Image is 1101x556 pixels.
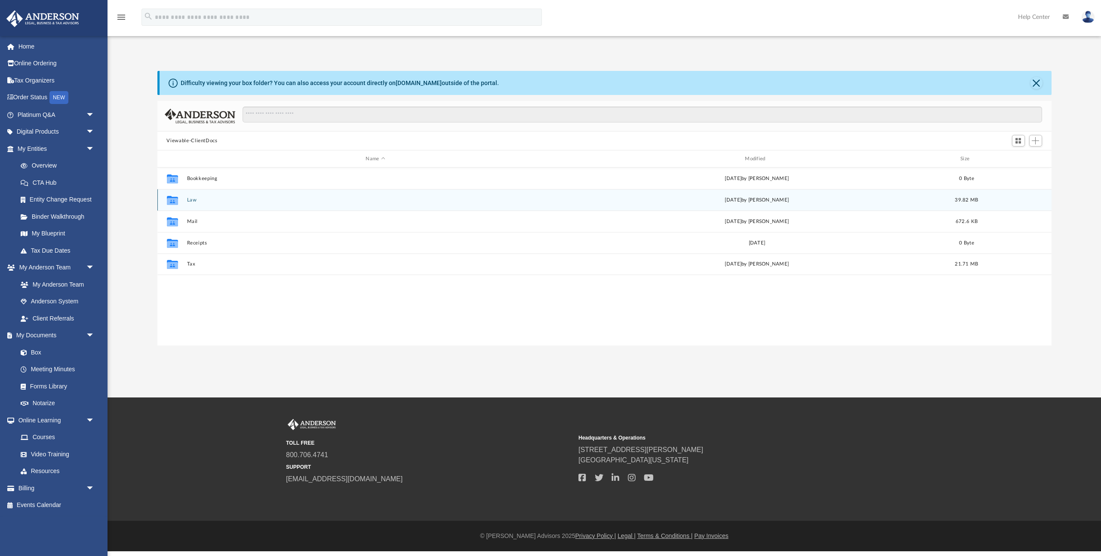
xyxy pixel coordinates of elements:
[86,480,103,497] span: arrow_drop_down
[725,198,741,202] span: [DATE]
[955,198,978,202] span: 39.82 MB
[637,532,693,539] a: Terms & Conditions |
[6,327,103,344] a: My Documentsarrow_drop_down
[12,463,103,480] a: Resources
[12,293,103,310] a: Anderson System
[568,260,946,268] div: [DATE] by [PERSON_NAME]
[955,262,978,266] span: 21.71 MB
[186,155,564,163] div: Name
[694,532,728,539] a: Pay Invoices
[49,91,68,104] div: NEW
[4,10,82,27] img: Anderson Advisors Platinum Portal
[12,378,99,395] a: Forms Library
[116,16,126,22] a: menu
[959,241,974,245] span: 0 Byte
[578,456,689,464] a: [GEOGRAPHIC_DATA][US_STATE]
[12,225,103,242] a: My Blueprint
[116,12,126,22] i: menu
[568,196,946,204] div: by [PERSON_NAME]
[12,310,103,327] a: Client Referrals
[157,168,1052,345] div: grid
[12,174,108,191] a: CTA Hub
[187,240,564,246] button: Receipts
[12,361,103,378] a: Meeting Minutes
[6,55,108,72] a: Online Ordering
[6,412,103,429] a: Online Learningarrow_drop_down
[6,89,108,107] a: Order StatusNEW
[6,38,108,55] a: Home
[6,259,103,276] a: My Anderson Teamarrow_drop_down
[86,106,103,124] span: arrow_drop_down
[161,155,182,163] div: id
[286,475,403,483] a: [EMAIL_ADDRESS][DOMAIN_NAME]
[243,107,1042,123] input: Search files and folders
[987,155,1048,163] div: id
[86,140,103,158] span: arrow_drop_down
[286,451,328,458] a: 800.706.4741
[166,137,217,145] button: Viewable-ClientDocs
[959,176,974,181] span: 0 Byte
[568,175,946,183] div: [DATE] by [PERSON_NAME]
[12,191,108,208] a: Entity Change Request
[144,12,153,21] i: search
[955,219,977,224] span: 672.6 KB
[286,439,572,447] small: TOLL FREE
[6,72,108,89] a: Tax Organizers
[12,242,108,259] a: Tax Due Dates
[187,176,564,181] button: Bookkeeping
[1030,77,1043,89] button: Close
[12,446,99,463] a: Video Training
[618,532,636,539] a: Legal |
[12,344,99,361] a: Box
[286,419,338,430] img: Anderson Advisors Platinum Portal
[181,79,499,88] div: Difficulty viewing your box folder? You can also access your account directly on outside of the p...
[568,218,946,226] div: [DATE] by [PERSON_NAME]
[12,208,108,225] a: Binder Walkthrough
[12,157,108,174] a: Overview
[6,480,108,497] a: Billingarrow_drop_down
[6,106,108,123] a: Platinum Q&Aarrow_drop_down
[12,429,103,446] a: Courses
[286,463,572,471] small: SUPPORT
[86,412,103,429] span: arrow_drop_down
[86,123,103,141] span: arrow_drop_down
[6,123,108,141] a: Digital Productsarrow_drop_down
[187,261,564,267] button: Tax
[578,446,703,453] a: [STREET_ADDRESS][PERSON_NAME]
[86,259,103,277] span: arrow_drop_down
[568,239,946,247] div: [DATE]
[12,276,99,293] a: My Anderson Team
[187,219,564,224] button: Mail
[949,155,984,163] div: Size
[1012,135,1025,147] button: Switch to Grid View
[187,197,564,203] button: Law
[1082,11,1095,23] img: User Pic
[12,395,103,412] a: Notarize
[6,140,108,157] a: My Entitiesarrow_drop_down
[86,327,103,345] span: arrow_drop_down
[575,532,616,539] a: Privacy Policy |
[578,434,865,442] small: Headquarters & Operations
[6,497,108,514] a: Events Calendar
[568,155,945,163] div: Modified
[396,79,442,86] a: [DOMAIN_NAME]
[108,532,1101,541] div: © [PERSON_NAME] Advisors 2025
[1029,135,1042,147] button: Add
